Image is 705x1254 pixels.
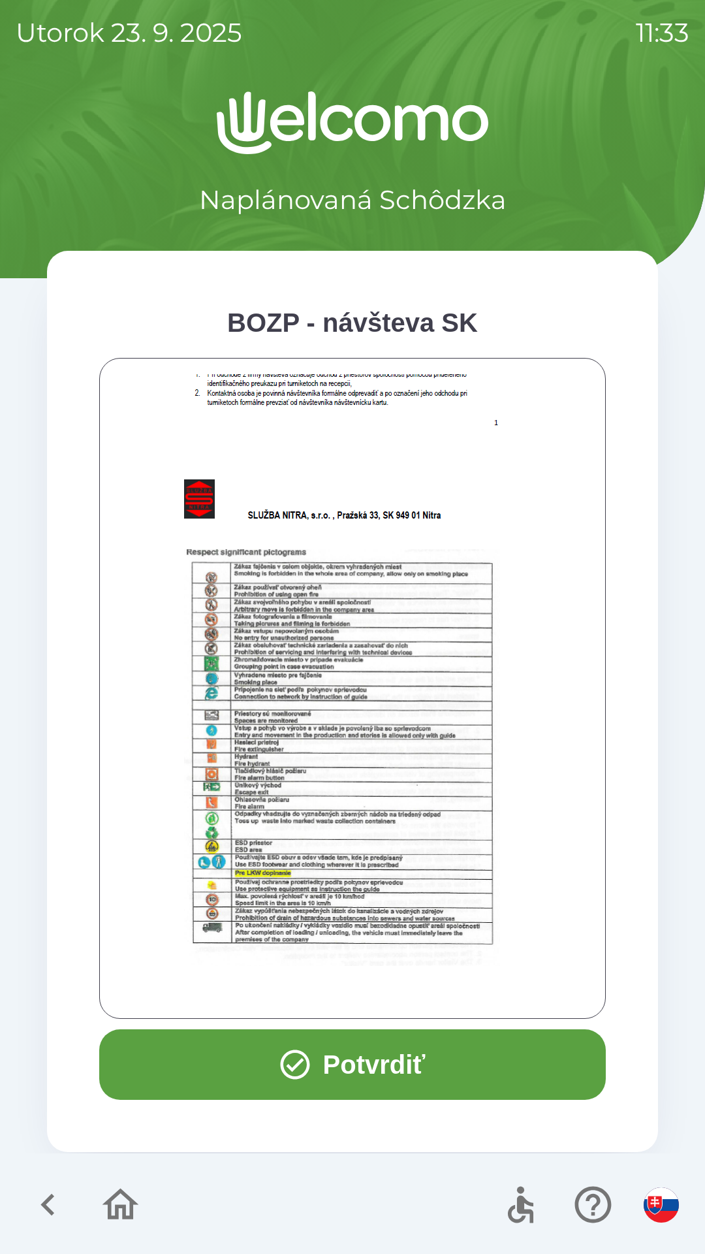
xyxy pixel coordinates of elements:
[636,13,689,52] p: 11:33
[644,1187,679,1223] img: sk flag
[99,303,606,342] div: BOZP - návšteva SK
[99,1029,606,1100] button: Potvrdiť
[47,91,658,154] img: Logo
[199,180,507,219] p: Naplánovaná Schôdzka
[16,13,242,52] p: utorok 23. 9. 2025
